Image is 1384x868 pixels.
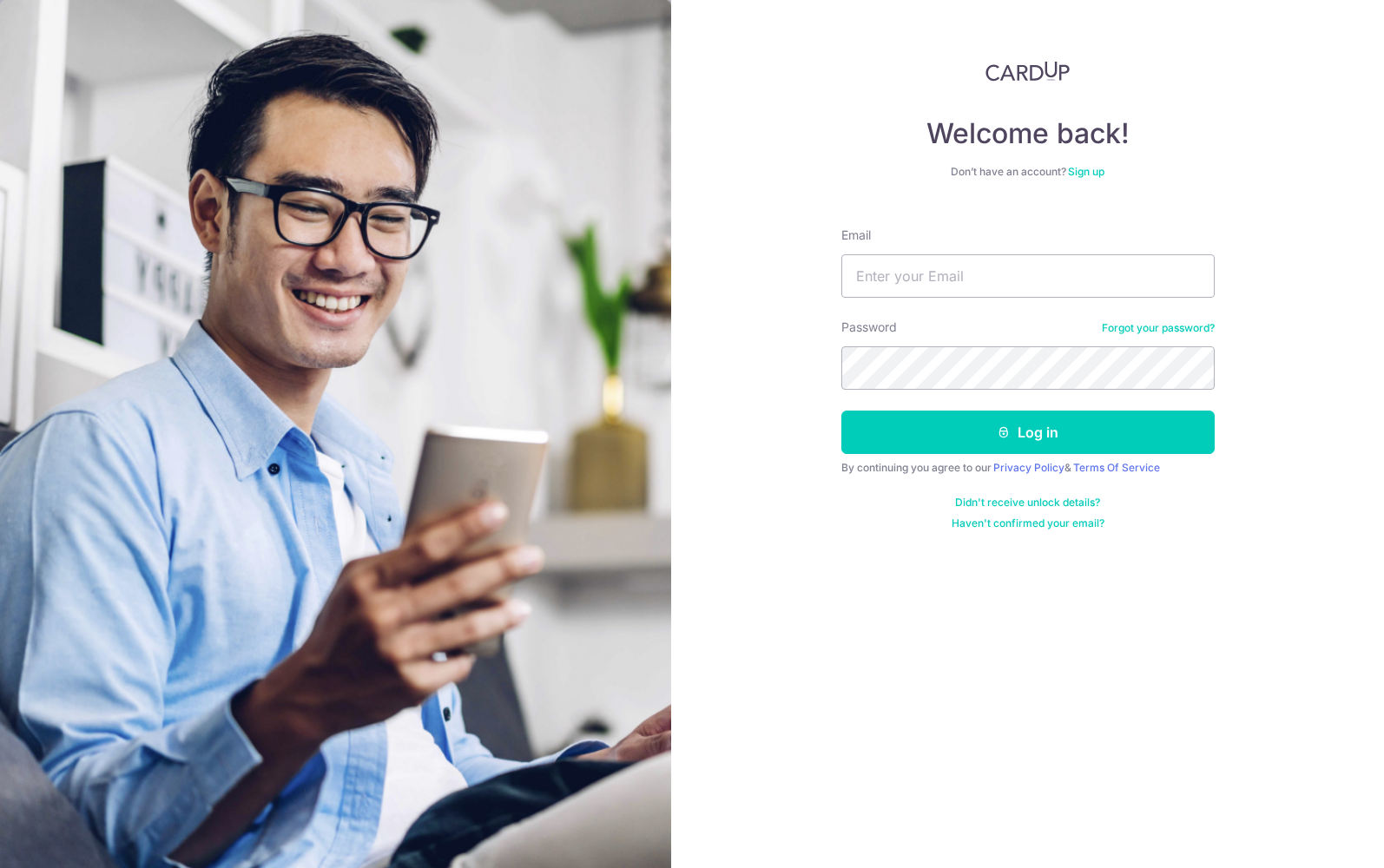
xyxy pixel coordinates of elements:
[841,411,1215,454] button: Log in
[1068,165,1104,178] a: Sign up
[841,227,871,244] label: Email
[1102,321,1215,335] a: Forgot your password?
[952,516,1104,530] a: Haven't confirmed your email?
[985,61,1071,82] img: CardUp Logo
[841,461,1215,475] div: By continuing you agree to our &
[955,496,1100,510] a: Didn't receive unlock details?
[841,116,1215,151] h4: Welcome back!
[841,319,897,336] label: Password
[993,461,1064,474] a: Privacy Policy
[841,254,1215,298] input: Enter your Email
[841,165,1215,179] div: Don’t have an account?
[1073,461,1160,474] a: Terms Of Service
